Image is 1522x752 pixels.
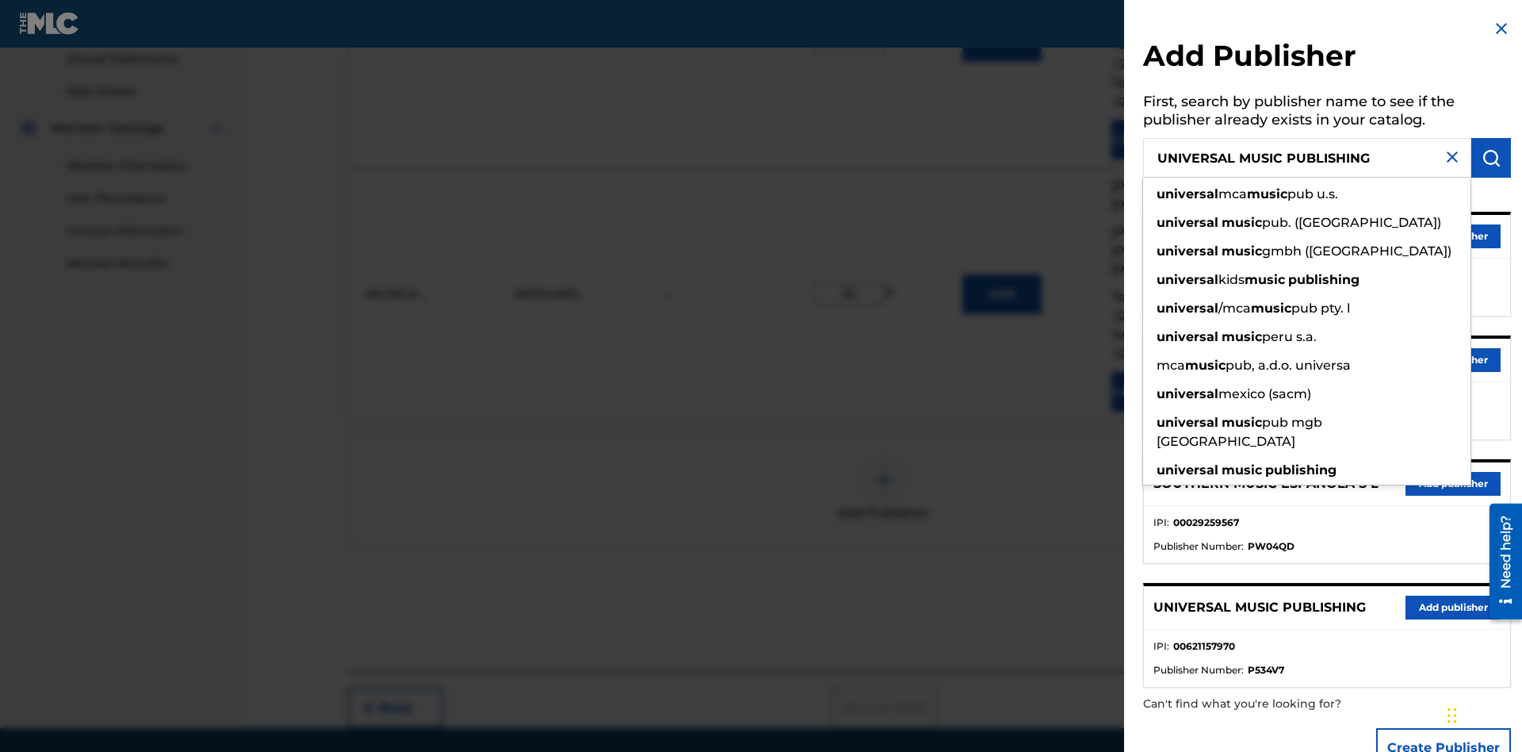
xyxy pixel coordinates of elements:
strong: music [1185,358,1226,373]
h5: First, search by publisher name to see if the publisher already exists in your catalog. [1143,88,1511,138]
img: MLC Logo [19,12,80,35]
span: pub. ([GEOGRAPHIC_DATA]) [1262,215,1441,230]
strong: music [1251,301,1291,316]
strong: music [1222,415,1262,430]
span: pub u.s. [1287,186,1338,201]
input: Search publisher's name [1143,138,1471,178]
strong: universal [1157,329,1218,344]
button: Add publisher [1405,596,1501,620]
span: IPI : [1153,639,1169,654]
iframe: Chat Widget [1443,676,1522,752]
strong: publishing [1265,462,1337,478]
strong: music [1222,215,1262,230]
strong: universal [1157,301,1218,316]
strong: music [1247,186,1287,201]
strong: universal [1157,272,1218,287]
strong: universal [1157,462,1218,478]
strong: music [1222,244,1262,259]
strong: 00029259567 [1173,516,1239,530]
span: mca [1157,358,1185,373]
strong: P534V7 [1248,663,1284,677]
span: kids [1218,272,1245,287]
strong: PW04QD [1248,539,1294,554]
strong: universal [1157,186,1218,201]
span: Publisher Number : [1153,663,1244,677]
strong: 00621157970 [1173,639,1235,654]
span: pub, a.d.o. universa [1226,358,1351,373]
span: peru s.a. [1262,329,1317,344]
h2: Add Publisher [1143,38,1511,79]
img: Search Works [1482,148,1501,167]
iframe: Resource Center [1478,497,1522,627]
span: mexico (sacm) [1218,386,1311,401]
span: mca [1218,186,1247,201]
strong: universal [1157,215,1218,230]
p: Can't find what you're looking for? [1143,688,1421,720]
strong: publishing [1288,272,1359,287]
span: Publisher Number : [1153,539,1244,554]
strong: music [1222,462,1262,478]
span: IPI : [1153,516,1169,530]
div: Drag [1447,692,1457,739]
span: gmbh ([GEOGRAPHIC_DATA]) [1262,244,1451,259]
strong: universal [1157,386,1218,401]
span: /mca [1218,301,1251,316]
strong: universal [1157,244,1218,259]
span: pub pty. l [1291,301,1350,316]
strong: music [1245,272,1285,287]
strong: music [1222,329,1262,344]
p: UNIVERSAL MUSIC PUBLISHING [1153,598,1366,617]
strong: universal [1157,415,1218,430]
img: close [1443,148,1462,167]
